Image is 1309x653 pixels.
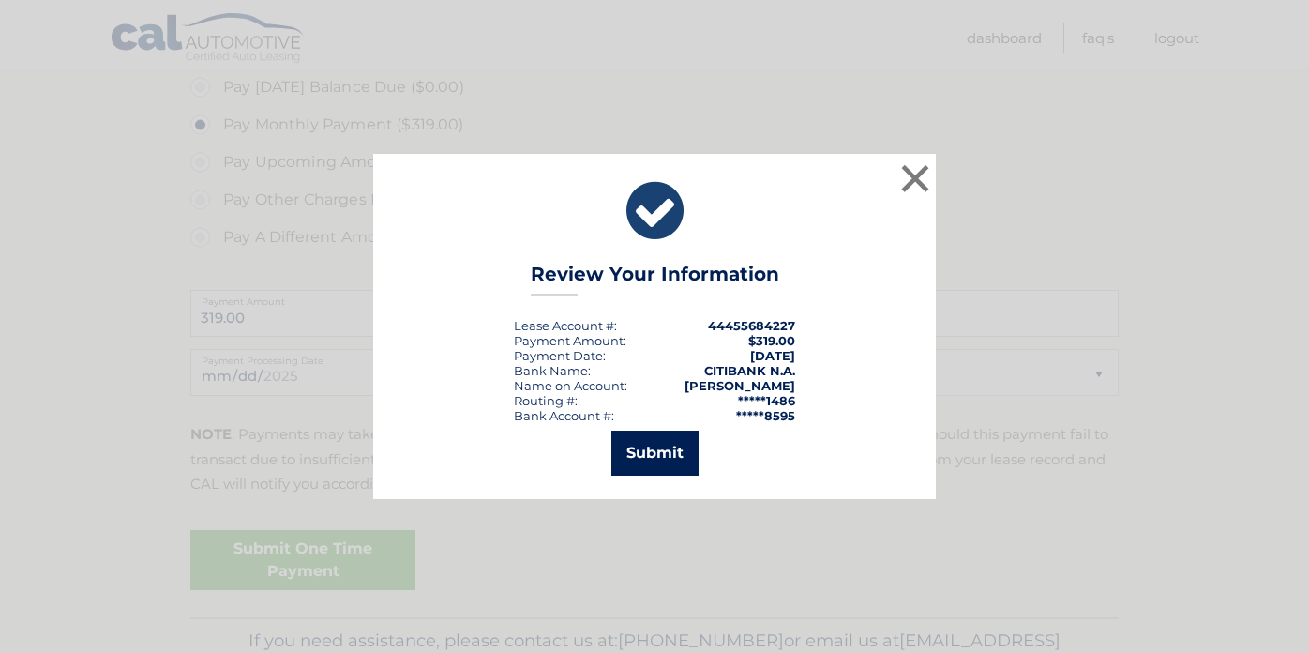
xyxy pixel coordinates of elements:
div: Bank Name: [514,363,591,378]
button: × [896,159,934,197]
div: Payment Amount: [514,333,626,348]
h3: Review Your Information [531,263,779,296]
div: Bank Account #: [514,408,614,423]
span: $319.00 [748,333,795,348]
strong: 44455684227 [708,318,795,333]
strong: CITIBANK N.A. [704,363,795,378]
div: Name on Account: [514,378,627,393]
div: : [514,348,606,363]
button: Submit [611,431,699,476]
span: Payment Date [514,348,603,363]
div: Lease Account #: [514,318,617,333]
div: Routing #: [514,393,578,408]
strong: [PERSON_NAME] [685,378,795,393]
span: [DATE] [750,348,795,363]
